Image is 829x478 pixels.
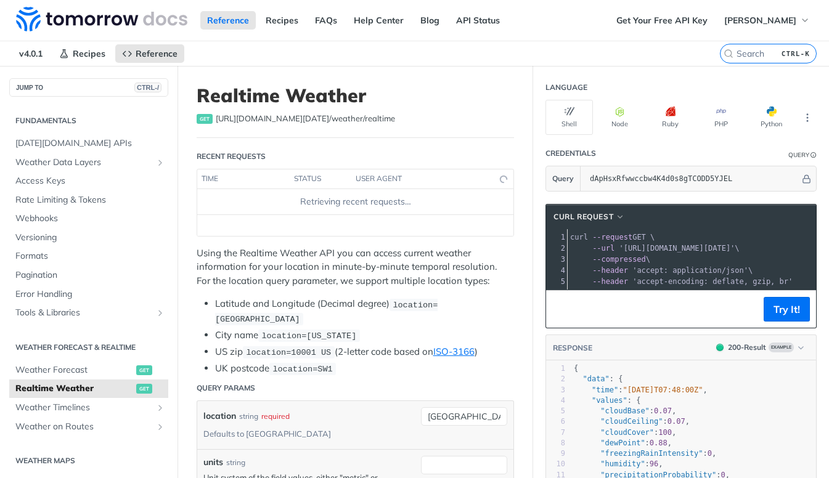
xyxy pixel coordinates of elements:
div: 2 [546,243,567,254]
span: : , [574,439,672,447]
h1: Realtime Weather [197,84,514,107]
a: Formats [9,247,168,265]
button: Show subpages for Weather Timelines [155,403,165,413]
span: : , [574,417,690,426]
span: 0 [708,449,712,458]
span: Tools & Libraries [15,307,152,319]
span: v4.0.1 [12,44,49,63]
th: time [197,169,290,189]
button: RESPONSE [552,342,593,354]
span: CTRL-/ [134,83,161,92]
span: Weather Data Layers [15,156,152,169]
a: Help Center [347,11,410,30]
div: 3 [546,385,565,395]
button: Show subpages for Tools & Libraries [155,308,165,318]
a: Reference [200,11,256,30]
label: units [203,456,223,469]
span: "time" [592,386,618,394]
span: cURL Request [553,211,613,222]
div: 10 [546,459,565,469]
span: "cloudCover" [600,428,654,437]
div: 4 [546,265,567,276]
span: Rate Limiting & Tokens [15,194,165,206]
a: Versioning [9,229,168,247]
span: "cloudCeiling" [600,417,663,426]
a: Error Handling [9,285,168,304]
span: Formats [15,250,165,262]
span: [PERSON_NAME] [724,15,796,26]
span: \ [570,255,650,264]
span: : { [574,375,623,383]
button: Node [596,100,643,135]
span: https://api.tomorrow.io/v4/weather/realtime [216,113,395,125]
span: curl [570,233,588,241]
li: US zip (2-letter code based on ) [215,345,514,359]
div: 2 [546,374,565,384]
span: Example [769,342,794,352]
span: : , [574,407,676,415]
span: 200 [716,344,724,351]
div: 4 [546,395,565,406]
span: [DATE][DOMAIN_NAME] APIs [15,137,165,150]
a: Tools & LibrariesShow subpages for Tools & Libraries [9,304,168,322]
span: Weather Forecast [15,364,133,376]
button: Shell [545,100,593,135]
a: ISO-3166 [433,346,475,357]
div: 6 [546,416,565,427]
div: 1 [546,232,567,243]
a: Webhooks [9,209,168,228]
span: Error Handling [15,288,165,301]
div: QueryInformation [788,150,817,160]
span: '[URL][DOMAIN_NAME][DATE]' [619,244,735,253]
svg: Search [724,49,733,59]
button: Ruby [647,100,694,135]
button: Show subpages for Weather on Routes [155,422,165,432]
span: 'accept-encoding: deflate, gzip, br' [632,277,793,286]
a: Recipes [52,44,112,63]
div: 9 [546,448,565,459]
a: API Status [449,11,507,30]
a: Weather TimelinesShow subpages for Weather Timelines [9,399,168,417]
img: Tomorrow.io Weather API Docs [16,7,187,31]
a: Reference [115,44,184,63]
a: FAQs [308,11,344,30]
span: 0.07 [654,407,672,415]
span: : , [574,460,663,468]
span: "cloudBase" [600,407,649,415]
button: [PERSON_NAME] [717,11,817,30]
div: 3 [546,254,567,265]
span: \ [570,266,753,275]
a: Blog [414,11,446,30]
span: 100 [658,428,672,437]
span: \ [570,244,740,253]
span: GET \ [570,233,655,241]
p: Using the Realtime Weather API you can access current weather information for your location in mi... [197,246,514,288]
a: Weather on RoutesShow subpages for Weather on Routes [9,418,168,436]
button: cURL Request [549,211,629,223]
a: Rate Limiting & Tokens [9,191,168,209]
span: : , [574,428,676,437]
span: : , [574,449,716,458]
div: Query [788,150,809,160]
th: user agent [351,169,489,189]
div: Recent Requests [197,151,266,162]
div: string [226,457,245,468]
span: Reference [136,48,178,59]
span: { [574,364,578,373]
div: 200 - Result [728,342,766,353]
div: 8 [546,438,565,448]
div: 1 [546,363,565,374]
span: --request [592,233,632,241]
a: Access Keys [9,172,168,190]
div: Retrieving recent requests… [202,195,508,208]
div: 5 [546,406,565,416]
button: Query [546,166,581,191]
span: --header [592,266,628,275]
button: Hide [800,172,813,185]
span: : , [574,386,708,394]
span: --url [592,244,615,253]
a: [DATE][DOMAIN_NAME] APIs [9,134,168,153]
th: status [290,169,351,189]
button: Try It! [764,297,810,322]
span: Weather Timelines [15,402,152,414]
